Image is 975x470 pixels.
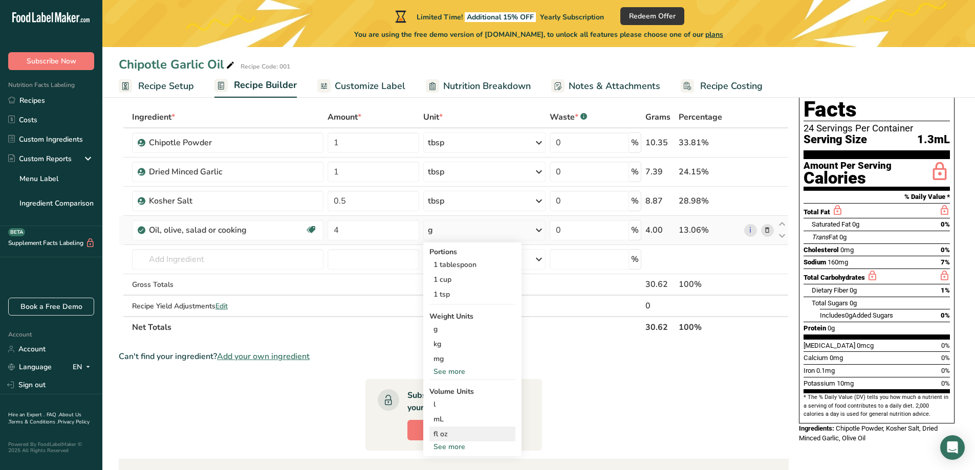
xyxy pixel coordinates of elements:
th: Net Totals [130,316,644,338]
div: Gross Totals [132,279,324,290]
div: 30.62 [645,278,675,290]
span: Serving Size [804,133,867,146]
span: Fat [812,233,838,241]
span: Edit [215,301,228,311]
div: Limited Time! [393,10,604,23]
a: Notes & Attachments [551,75,660,98]
span: Unit [423,111,443,123]
span: Dietary Fiber [812,286,848,294]
div: 0 [645,300,675,312]
span: Iron [804,367,815,374]
div: Portions [429,247,515,257]
div: 28.98% [679,195,740,207]
span: 0% [941,354,950,362]
a: FAQ . [47,411,59,418]
div: Custom Reports [8,153,72,164]
div: Oil, olive, salad or cooking [149,224,277,236]
div: BETA [8,228,25,236]
span: Calcium [804,354,828,362]
span: Percentage [679,111,722,123]
button: Redeem Offer [620,7,684,25]
span: Recipe Setup [138,79,194,93]
a: Book a Free Demo [8,298,94,316]
span: 1% [941,286,950,294]
th: 30.62 [643,316,677,338]
span: 0% [941,367,950,374]
a: Hire an Expert . [8,411,45,418]
a: Recipe Costing [681,75,763,98]
div: fl oz [434,429,511,439]
div: g [429,322,515,337]
div: Kosher Salt [149,195,277,207]
button: Subscribe Now [8,52,94,70]
div: See more [429,441,515,452]
span: 0.1mg [816,367,835,374]
span: 0mg [840,246,854,254]
div: Chipotle Powder [149,137,277,149]
div: g [428,224,433,236]
span: 0g [828,324,835,332]
span: Chipotle Powder, Kosher Salt, Dried Minced Garlic, Olive Oil [799,424,938,442]
span: Saturated Fat [812,220,851,228]
a: Privacy Policy [58,418,90,426]
span: 0% [941,379,950,387]
div: Recipe Code: 001 [241,62,290,71]
div: 8.87 [645,195,675,207]
div: 33.81% [679,137,740,149]
section: * The % Daily Value (DV) tells you how much a nutrient in a serving of food contributes to a dail... [804,393,950,418]
span: Grams [645,111,670,123]
h1: Nutrition Facts [804,74,950,121]
span: Total Fat [804,208,830,216]
span: 0g [845,311,852,319]
span: Nutrition Breakdown [443,79,531,93]
span: 0% [941,246,950,254]
span: Additional 15% OFF [465,12,536,22]
span: Yearly Subscription [540,12,604,22]
div: Waste [550,111,587,123]
div: Can't find your ingredient? [119,350,789,363]
div: 7.39 [645,166,675,178]
span: Ingredient [132,111,175,123]
span: Notes & Attachments [569,79,660,93]
div: 1 tsp [429,287,515,302]
span: Includes Added Sugars [820,311,893,319]
span: Cholesterol [804,246,839,254]
span: 0% [941,311,950,319]
span: You are using the free demo version of [DOMAIN_NAME], to unlock all features please choose one of... [354,29,723,40]
a: Terms & Conditions . [9,418,58,426]
span: Sodium [804,258,826,266]
div: Amount Per Serving [804,161,892,171]
input: Add Ingredient [132,249,324,270]
a: Nutrition Breakdown [426,75,531,98]
span: 0g [850,299,857,307]
i: Trans [812,233,829,241]
span: Redeem Offer [629,11,676,21]
span: 0g [852,220,859,228]
div: kg [429,337,515,351]
div: See more [429,366,515,377]
div: 13.06% [679,224,740,236]
span: 0mg [830,354,843,362]
a: Customize Label [317,75,405,98]
span: 0g [850,286,857,294]
div: 10.35 [645,137,675,149]
a: Recipe Builder [214,74,297,98]
span: Ingredients: [799,424,834,432]
div: tbsp [428,137,444,149]
div: tbsp [428,166,444,178]
span: 10mg [837,379,854,387]
div: 4.00 [645,224,675,236]
div: mL [434,414,511,424]
a: Language [8,358,52,376]
th: 100% [677,316,742,338]
div: 1 cup [429,272,515,287]
a: i [744,224,757,237]
div: 24.15% [679,166,740,178]
span: 0% [941,342,950,349]
div: 24 Servings Per Container [804,123,950,133]
span: Subscribe Now [27,56,76,66]
a: Recipe Setup [119,75,194,98]
span: 160mg [828,258,848,266]
span: 0% [941,220,950,228]
div: Subscribe to a plan to Unlock your recipe [407,389,522,414]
